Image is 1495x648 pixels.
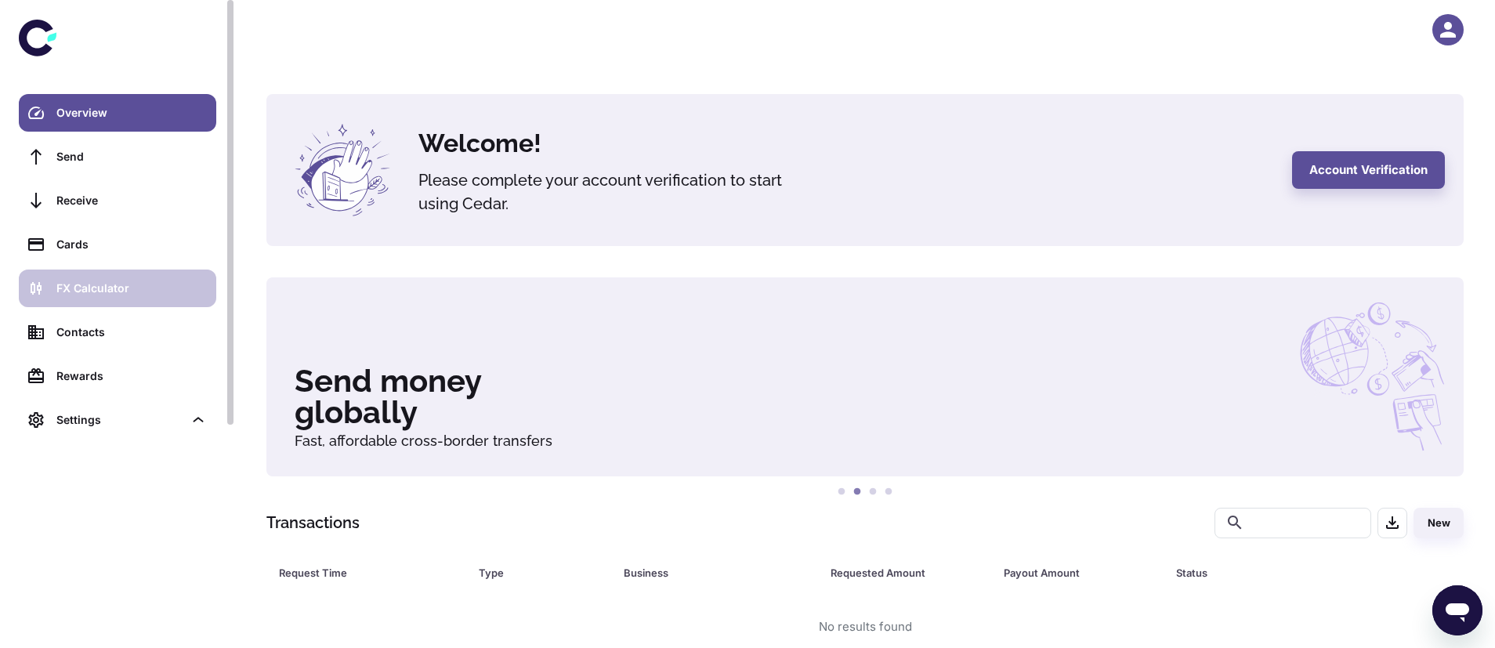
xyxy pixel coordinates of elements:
div: Cards [56,236,207,253]
button: 4 [881,484,896,500]
span: Payout Amount [1004,562,1157,584]
span: Request Time [279,562,460,584]
div: Rewards [56,367,207,385]
a: Cards [19,226,216,263]
h6: Fast, affordable cross-border transfers [295,434,1435,448]
iframe: Button to launch messaging window [1432,585,1482,635]
a: Rewards [19,357,216,395]
div: Request Time [279,562,440,584]
a: Overview [19,94,216,132]
button: New [1414,508,1464,538]
div: No results found [819,618,912,636]
div: Settings [19,401,216,439]
a: Receive [19,182,216,219]
div: Requested Amount [831,562,964,584]
h5: Please complete your account verification to start using Cedar. [418,168,810,215]
h3: Send money globally [295,365,1435,428]
div: Type [479,562,585,584]
button: Account Verification [1292,151,1445,189]
div: Send [56,148,207,165]
button: 1 [834,484,849,500]
div: FX Calculator [56,280,207,297]
a: Contacts [19,313,216,351]
span: Status [1176,562,1399,584]
button: 3 [865,484,881,500]
h1: Transactions [266,511,360,534]
div: Status [1176,562,1378,584]
div: Contacts [56,324,207,341]
a: FX Calculator [19,270,216,307]
h4: Welcome! [418,125,1273,162]
span: Type [479,562,605,584]
div: Receive [56,192,207,209]
div: Payout Amount [1004,562,1137,584]
div: Settings [56,411,183,429]
span: Requested Amount [831,562,984,584]
button: 2 [849,484,865,500]
a: Send [19,138,216,176]
div: Overview [56,104,207,121]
